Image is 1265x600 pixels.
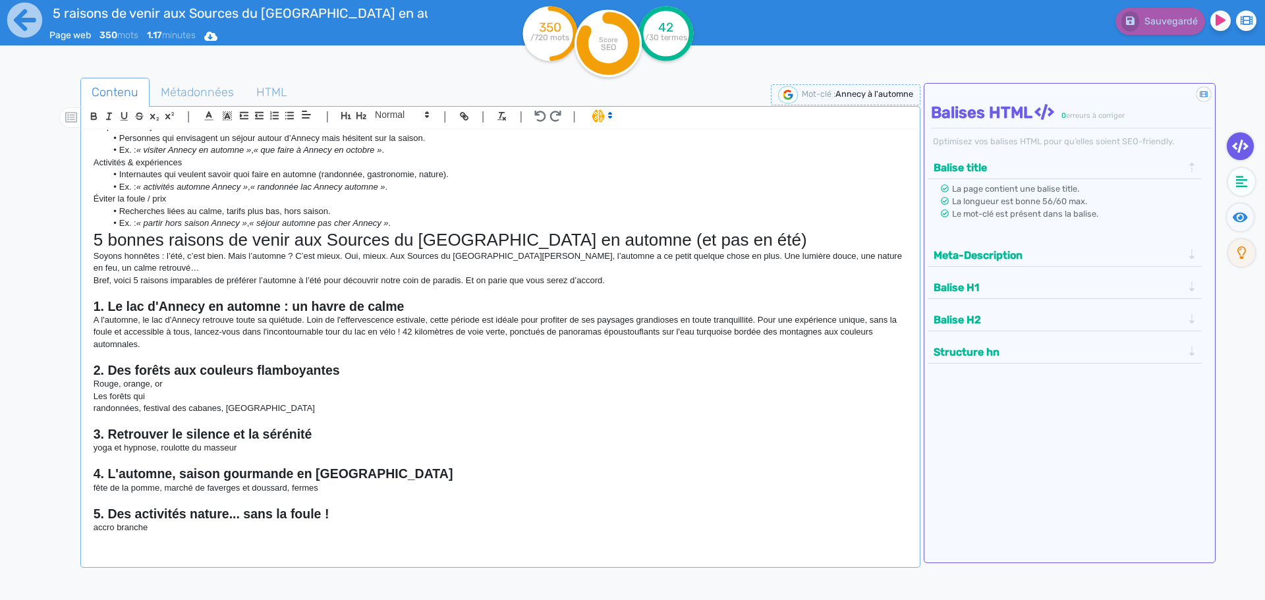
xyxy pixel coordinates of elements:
[94,427,312,441] strong: 3. Retrouver le silence et la sérénité
[94,314,907,350] p: A l'automne, le lac d'Annecy retrouve toute sa quiétude. Loin de l'effervescence estivale, cette ...
[952,209,1098,219] span: Le mot-clé est présent dans la balise.
[952,184,1079,194] span: La page contient une balise title.
[136,182,248,192] em: « activités automne Annecy »
[539,20,561,35] tspan: 350
[150,74,244,110] span: Métadonnées
[187,107,190,125] span: |
[81,74,149,110] span: Contenu
[150,78,245,107] a: Métadonnées
[482,107,485,125] span: |
[106,169,907,180] li: Internautes qui veulent savoir quoi faire en automne (randonnée, gastronomie, nature).
[778,86,798,103] img: google-serp-logo.png
[250,182,385,192] em: « randonnée lac Annecy automne »
[1144,16,1198,27] span: Sauvegardé
[586,108,617,124] span: I.Assistant
[94,482,907,494] p: fête de la pomme, marché de faverges et doussard, fermes
[94,275,907,286] p: Bref, voici 5 raisons imparables de préférer l’automne à l’été pour découvrir notre coin de parad...
[49,30,91,41] span: Page web
[106,217,907,229] li: Ex. : , .
[802,89,835,99] span: Mot-clé :
[659,20,674,35] tspan: 42
[94,193,907,205] p: Éviter la foule / prix
[99,30,117,41] b: 350
[254,145,382,155] em: « que faire à Annecy en octobre »
[1061,111,1066,120] span: 0
[94,402,907,414] p: randonnées, festival des cabanes, [GEOGRAPHIC_DATA]
[930,341,1187,363] button: Structure hn
[930,309,1200,331] div: Balise H2
[599,36,618,44] tspan: Score
[106,205,907,217] li: Recherches liées au calme, tarifs plus bas, hors saison.
[136,218,247,228] em: « partir hors saison Annecy »
[99,30,138,41] span: mots
[94,157,907,169] p: Activités & expériences
[249,218,388,228] em: « séjour automne pas cher Annecy »
[94,442,907,454] p: yoga et hypnose, roulotte du masseur
[246,74,298,110] span: HTML
[601,42,616,52] tspan: SEO
[930,341,1200,363] div: Structure hn
[930,244,1200,266] div: Meta-Description
[573,107,576,125] span: |
[49,3,429,24] input: title
[930,244,1187,266] button: Meta-Description
[1066,111,1125,120] span: erreurs à corriger
[94,230,907,250] h1: 5 bonnes raisons de venir aux Sources du [GEOGRAPHIC_DATA] en automne (et pas en été)
[531,33,570,42] tspan: /720 mots
[952,196,1087,206] span: La longueur est bonne 56/60 max.
[645,33,688,42] tspan: /30 termes
[930,277,1200,298] div: Balise H1
[106,181,907,193] li: Ex. : , .
[94,250,907,275] p: Soyons honnêtes : l’été, c’est bien. Mais l’automne ? C’est mieux. Oui, mieux. Aux Sources du [GE...
[931,103,1212,123] h4: Balises HTML
[930,309,1187,331] button: Balise H2
[1115,8,1205,35] button: Sauvegardé
[931,135,1212,148] div: Optimisez vos balises HTML pour qu’elles soient SEO-friendly.
[835,89,913,99] span: Annecy à l'automne
[930,277,1187,298] button: Balise H1
[930,157,1187,178] button: Balise title
[94,522,907,533] p: accro branche
[94,391,907,402] p: Les forêts qui
[245,78,298,107] a: HTML
[94,378,907,390] p: Rouge, orange, or
[94,466,453,481] strong: 4. L'automne, saison gourmande en [GEOGRAPHIC_DATA]
[325,107,329,125] span: |
[147,30,162,41] b: 1.17
[930,157,1200,178] div: Balise title
[80,78,150,107] a: Contenu
[106,144,907,156] li: Ex. : , .
[443,107,447,125] span: |
[147,30,196,41] span: minutes
[106,132,907,144] li: Personnes qui envisagent un séjour autour d’Annecy mais hésitent sur la saison.
[94,506,329,521] strong: 5. Des activités nature... sans la foule !
[136,145,251,155] em: « visiter Annecy en automne »
[94,299,405,314] strong: 1. Le lac d'Annecy en automne : un havre de calme
[94,363,340,377] strong: 2. Des forêts aux couleurs flamboyantes
[519,107,522,125] span: |
[297,107,316,123] span: Aligment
